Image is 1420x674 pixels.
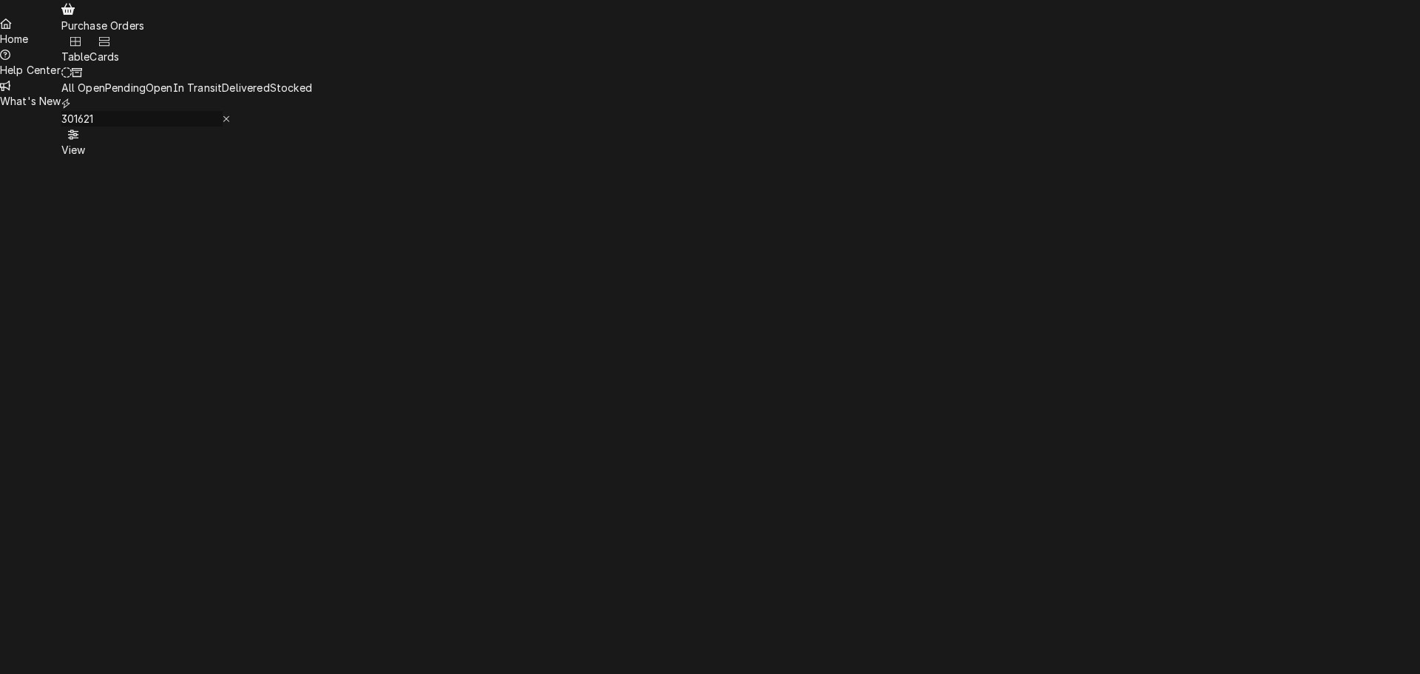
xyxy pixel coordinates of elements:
[61,111,223,127] input: Keyword search
[61,19,144,32] span: Purchase Orders
[270,80,312,95] div: Stocked
[105,80,146,95] div: Pending
[173,80,223,95] div: In Transit
[146,80,173,95] div: Open
[61,144,86,156] span: View
[222,80,269,95] div: Delivered
[61,127,86,158] button: View
[61,80,105,95] div: All Open
[89,49,119,64] div: Cards
[61,49,90,64] div: Table
[223,111,231,127] button: Erase input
